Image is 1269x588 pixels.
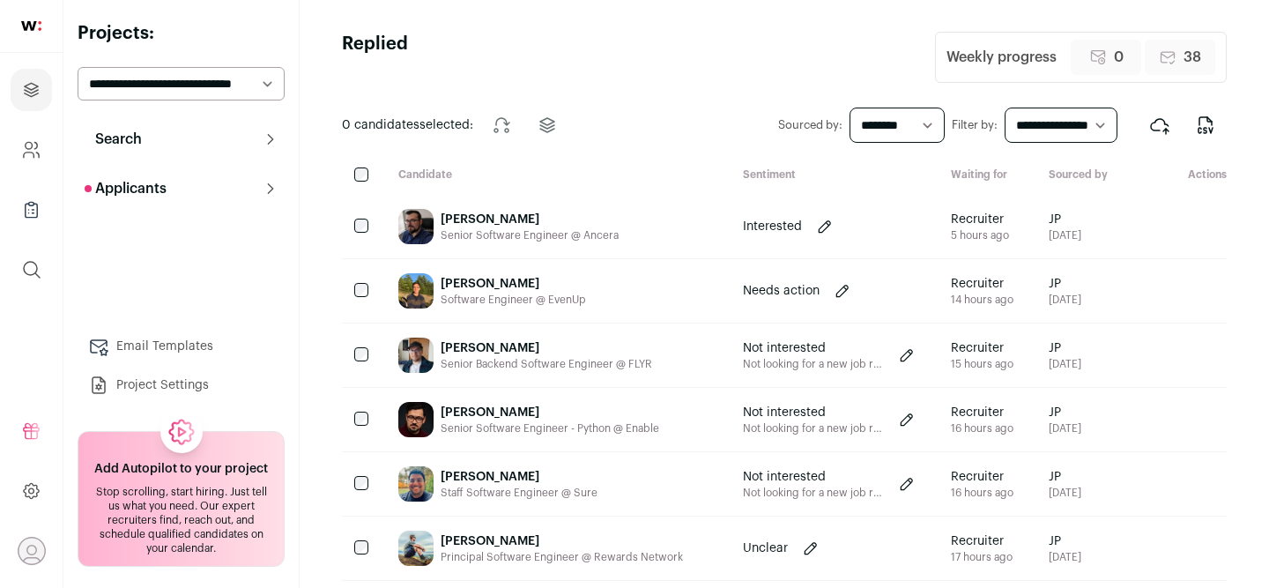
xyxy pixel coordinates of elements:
[743,421,884,435] p: Not looking for a new job right now
[951,357,1013,371] div: 15 hours ago
[398,338,434,373] img: c21c56d3b993e188283650241bf677a0fdfa7927a7b14aaf75c3d995d386b4e3
[441,532,683,550] div: [PERSON_NAME]
[78,431,285,567] a: Add Autopilot to your project Stop scrolling, start hiring. Just tell us what you need. Our exper...
[951,339,1013,357] span: Recruiter
[1049,339,1081,357] span: JP
[85,129,142,150] p: Search
[398,531,434,566] img: e3f8d2ff1025e2ea1d6907f864cd19e3410f883e9335ad6b4a777dfd7479b1aa
[398,466,434,502] img: 4ba352fd210c36427de6c2e95c9bd5b6d4694ce0e3d7c2baadec7684b22643ea
[441,228,619,242] div: Senior Software Engineer @ Ancera
[342,32,408,83] h1: Replied
[1049,293,1081,307] span: [DATE]
[1049,532,1081,550] span: JP
[743,357,884,371] p: Not looking for a new job right now
[398,209,434,244] img: 003d9f457783b813dc965b3f6bcbf028947bfe83d448f6380dbc8bda3744e6f7
[441,275,586,293] div: [PERSON_NAME]
[78,368,285,403] a: Project Settings
[342,116,473,134] span: selected:
[398,402,434,437] img: 4e05491a411ce3958d6c5e9fe1cad94f7d61489040422de0a4e7d7029634c57d
[78,171,285,206] button: Applicants
[441,421,659,435] div: Senior Software Engineer - Python @ Enable
[11,129,52,171] a: Company and ATS Settings
[951,550,1013,564] div: 17 hours ago
[85,178,167,199] p: Applicants
[1128,167,1227,184] div: Actions
[951,228,1009,242] div: 5 hours ago
[1049,228,1081,242] span: [DATE]
[11,189,52,231] a: Company Lists
[89,485,273,555] div: Stop scrolling, start hiring. Just tell us what you need. Our expert recruiters find, reach out, ...
[1049,211,1081,228] span: JP
[951,275,1013,293] span: Recruiter
[778,118,842,132] label: Sourced by:
[1184,47,1201,68] span: 38
[951,293,1013,307] div: 14 hours ago
[1049,357,1081,371] span: [DATE]
[441,550,683,564] div: Principal Software Engineer @ Rewards Network
[441,404,659,421] div: [PERSON_NAME]
[743,218,802,235] p: Interested
[441,486,597,500] div: Staff Software Engineer @ Sure
[1049,275,1081,293] span: JP
[743,404,884,421] p: Not interested
[946,47,1057,68] div: Weekly progress
[18,537,46,565] button: Open dropdown
[441,293,586,307] div: Software Engineer @ EvenUp
[1049,468,1081,486] span: JP
[937,167,1035,184] div: Waiting for
[384,167,729,184] div: Candidate
[21,21,41,31] img: wellfound-shorthand-0d5821cbd27db2630d0214b213865d53afaa358527fdda9d0ea32b1df1b89c2c.svg
[1049,486,1081,500] span: [DATE]
[1049,421,1081,435] span: [DATE]
[729,167,937,184] div: Sentiment
[1049,404,1081,421] span: JP
[743,486,884,500] p: Not looking for a new job right now
[951,404,1013,421] span: Recruiter
[441,339,652,357] div: [PERSON_NAME]
[78,21,285,46] h2: Projects:
[951,421,1013,435] div: 16 hours ago
[398,273,434,309] img: cbfd9699990e3029c3c45cba421efc33adc1581d500341d3a7e7fb4c6dcaab38.jpg
[743,540,788,557] p: Unclear
[951,211,1009,228] span: Recruiter
[951,468,1013,486] span: Recruiter
[1139,104,1181,146] button: Export to ATS
[743,339,884,357] p: Not interested
[1184,104,1227,146] button: Export to CSV
[951,486,1013,500] div: 16 hours ago
[952,118,998,132] label: Filter by:
[743,282,820,300] p: Needs action
[441,357,652,371] div: Senior Backend Software Engineer @ FLYR
[11,69,52,111] a: Projects
[1114,47,1124,68] span: 0
[1035,167,1128,184] div: Sourced by
[951,532,1013,550] span: Recruiter
[1049,550,1081,564] span: [DATE]
[743,468,884,486] p: Not interested
[342,119,419,131] span: 0 candidates
[78,329,285,364] a: Email Templates
[94,460,268,478] h2: Add Autopilot to your project
[441,211,619,228] div: [PERSON_NAME]
[441,468,597,486] div: [PERSON_NAME]
[78,122,285,157] button: Search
